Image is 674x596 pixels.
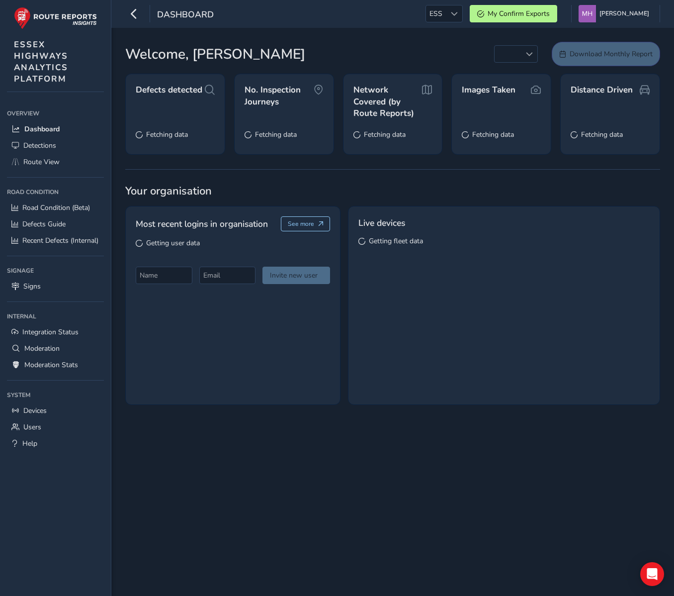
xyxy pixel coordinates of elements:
[22,219,66,229] span: Defects Guide
[7,340,104,357] a: Moderation
[7,263,104,278] div: Signage
[358,216,405,229] span: Live devices
[571,84,633,96] span: Distance Driven
[7,357,104,373] a: Moderation Stats
[7,199,104,216] a: Road Condition (Beta)
[581,130,623,139] span: Fetching data
[245,84,314,107] span: No. Inspection Journeys
[426,5,446,22] span: ESS
[14,7,97,29] img: rr logo
[579,5,653,22] button: [PERSON_NAME]
[23,141,56,150] span: Detections
[472,130,514,139] span: Fetching data
[7,278,104,295] a: Signs
[136,217,268,230] span: Most recent logins in organisation
[23,157,60,167] span: Route View
[364,130,406,139] span: Fetching data
[23,422,41,432] span: Users
[7,106,104,121] div: Overview
[146,238,200,248] span: Getting user data
[369,236,423,246] span: Getting fleet data
[125,44,305,65] span: Welcome, [PERSON_NAME]
[24,124,60,134] span: Dashboard
[22,203,90,212] span: Road Condition (Beta)
[599,5,649,22] span: [PERSON_NAME]
[7,137,104,154] a: Detections
[281,216,330,231] button: See more
[7,121,104,137] a: Dashboard
[288,220,314,228] span: See more
[255,130,297,139] span: Fetching data
[470,5,557,22] button: My Confirm Exports
[640,562,664,586] div: Open Intercom Messenger
[199,267,256,284] input: Email
[462,84,515,96] span: Images Taken
[353,84,422,119] span: Network Covered (by Route Reports)
[579,5,596,22] img: diamond-layout
[136,267,192,284] input: Name
[488,9,550,18] span: My Confirm Exports
[157,8,214,22] span: Dashboard
[23,282,41,291] span: Signs
[7,402,104,419] a: Devices
[7,154,104,170] a: Route View
[146,130,188,139] span: Fetching data
[125,184,660,199] span: Your organisation
[7,324,104,340] a: Integration Status
[14,39,68,85] span: ESSEX HIGHWAYS ANALYTICS PLATFORM
[7,216,104,232] a: Defects Guide
[7,232,104,249] a: Recent Defects (Internal)
[136,84,202,96] span: Defects detected
[7,388,104,402] div: System
[24,344,60,353] span: Moderation
[22,236,98,245] span: Recent Defects (Internal)
[7,309,104,324] div: Internal
[7,419,104,435] a: Users
[7,435,104,452] a: Help
[22,439,37,448] span: Help
[7,185,104,199] div: Road Condition
[24,360,78,370] span: Moderation Stats
[22,327,79,337] span: Integration Status
[23,406,47,415] span: Devices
